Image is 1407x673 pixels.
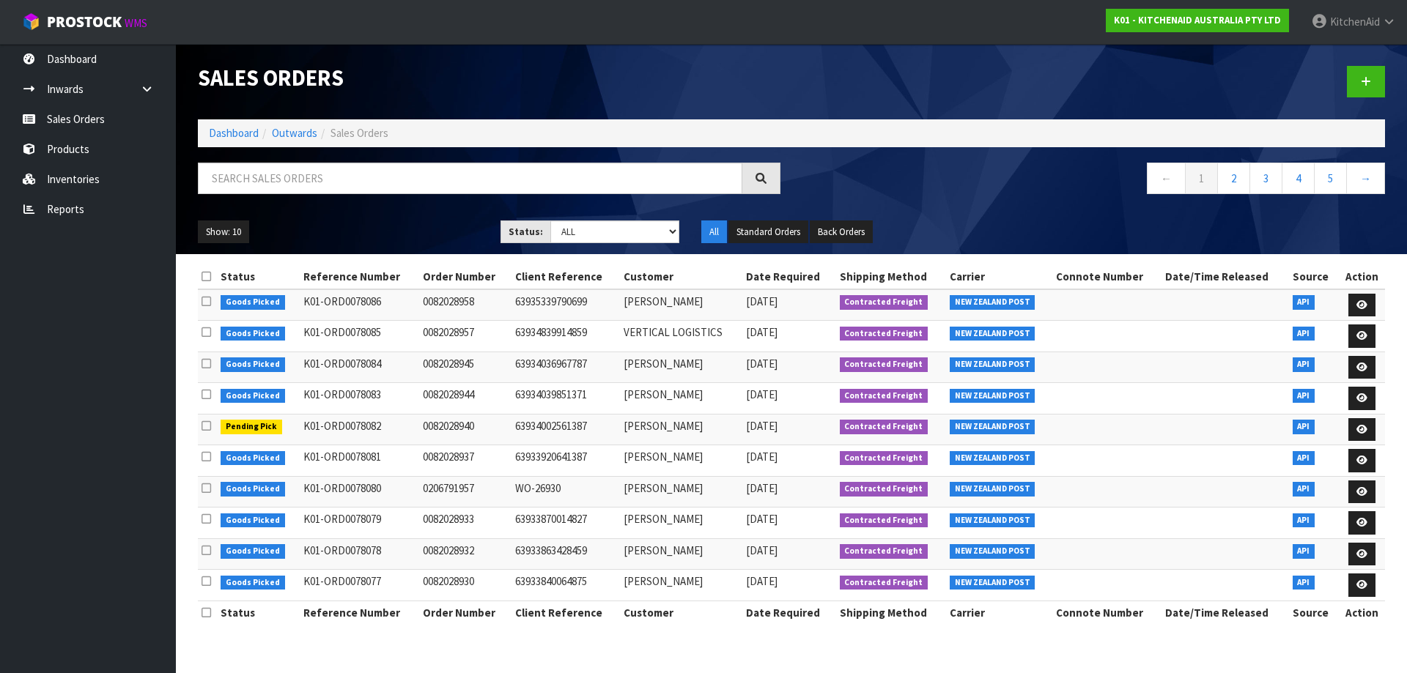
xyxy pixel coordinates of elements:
button: Show: 10 [198,220,249,244]
th: Reference Number [300,601,419,624]
a: 4 [1282,163,1315,194]
span: NEW ZEALAND POST [950,451,1035,466]
input: Search sales orders [198,163,742,194]
button: Standard Orders [728,220,808,244]
a: 5 [1314,163,1347,194]
td: 0082028958 [419,289,511,321]
span: NEW ZEALAND POST [950,544,1035,559]
span: [DATE] [746,512,778,526]
td: K01-ORD0078082 [300,414,419,445]
span: Goods Picked [221,451,285,466]
td: VERTICAL LOGISTICS [620,321,742,352]
td: K01-ORD0078086 [300,289,419,321]
td: [PERSON_NAME] [620,289,742,321]
td: [PERSON_NAME] [620,570,742,601]
td: 63933920641387 [512,445,620,477]
h1: Sales Orders [198,66,780,90]
td: [PERSON_NAME] [620,538,742,570]
th: Date Required [742,265,836,289]
td: 0082028944 [419,383,511,414]
th: Connote Number [1052,265,1161,289]
span: Goods Picked [221,327,285,341]
td: WO-26930 [512,476,620,507]
td: 63933870014827 [512,507,620,539]
button: Back Orders [810,220,873,244]
td: [PERSON_NAME] [620,383,742,414]
td: K01-ORD0078078 [300,538,419,570]
a: 2 [1217,163,1250,194]
button: All [701,220,727,244]
td: [PERSON_NAME] [620,445,742,477]
td: 63934002561387 [512,414,620,445]
span: NEW ZEALAND POST [950,327,1035,341]
td: 0206791957 [419,476,511,507]
span: API [1293,389,1315,404]
th: Date Required [742,601,836,624]
td: [PERSON_NAME] [620,507,742,539]
span: Contracted Freight [840,420,928,434]
th: Carrier [946,265,1053,289]
span: NEW ZEALAND POST [950,576,1035,590]
th: Connote Number [1052,601,1161,624]
span: NEW ZEALAND POST [950,357,1035,372]
span: NEW ZEALAND POST [950,295,1035,310]
span: [DATE] [746,543,778,557]
strong: Status: [509,226,543,238]
span: API [1293,295,1315,310]
td: K01-ORD0078083 [300,383,419,414]
nav: Page navigation [802,163,1385,198]
span: API [1293,420,1315,434]
a: → [1346,163,1385,194]
span: Goods Picked [221,295,285,310]
td: 0082028930 [419,570,511,601]
th: Client Reference [512,265,620,289]
td: 0082028957 [419,321,511,352]
span: [DATE] [746,574,778,588]
a: ← [1147,163,1186,194]
span: [DATE] [746,450,778,464]
span: Goods Picked [221,576,285,590]
td: 63933840064875 [512,570,620,601]
th: Date/Time Released [1162,265,1289,289]
th: Reference Number [300,265,419,289]
td: 63934039851371 [512,383,620,414]
span: Contracted Freight [840,389,928,404]
th: Order Number [419,601,511,624]
span: Goods Picked [221,544,285,559]
span: KitchenAid [1330,15,1380,29]
td: 0082028940 [419,414,511,445]
th: Date/Time Released [1162,601,1289,624]
strong: K01 - KITCHENAID AUSTRALIA PTY LTD [1114,14,1281,26]
span: NEW ZEALAND POST [950,389,1035,404]
td: K01-ORD0078080 [300,476,419,507]
span: NEW ZEALAND POST [950,420,1035,434]
span: API [1293,482,1315,497]
span: Contracted Freight [840,482,928,497]
td: 0082028933 [419,507,511,539]
span: API [1293,451,1315,466]
span: Contracted Freight [840,513,928,528]
span: NEW ZEALAND POST [950,482,1035,497]
th: Status [217,601,299,624]
th: Order Number [419,265,511,289]
th: Client Reference [512,601,620,624]
span: Goods Picked [221,357,285,372]
a: Outwards [272,126,317,140]
td: 63933863428459 [512,538,620,570]
span: Goods Picked [221,513,285,528]
td: 0082028945 [419,352,511,383]
th: Action [1339,265,1385,289]
td: 63935339790699 [512,289,620,321]
td: K01-ORD0078079 [300,507,419,539]
td: 63934036967787 [512,352,620,383]
span: Sales Orders [330,126,388,140]
img: cube-alt.png [22,12,40,31]
span: API [1293,327,1315,341]
span: Goods Picked [221,482,285,497]
span: Contracted Freight [840,357,928,372]
span: Contracted Freight [840,327,928,341]
span: Goods Picked [221,389,285,404]
span: Contracted Freight [840,544,928,559]
th: Source [1289,601,1339,624]
span: API [1293,357,1315,372]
